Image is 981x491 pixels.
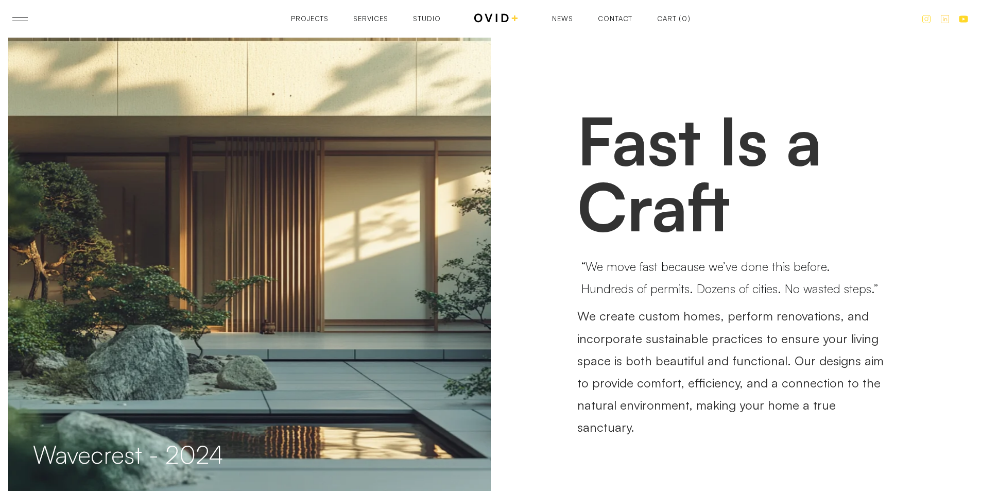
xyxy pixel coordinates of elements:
[679,15,681,22] div: (
[598,15,632,22] a: Contact
[581,256,882,300] p: “We move fast because we’ve done this before. Hundreds of permits. Dozens of cities. No wasted st...
[577,99,822,247] strong: Fast Is a Craft
[577,305,886,438] p: We create custom homes, perform renovations, and incorporate sustainable practices to ensure your...
[353,15,388,22] a: Services
[413,15,441,22] a: Studio
[688,15,691,22] div: )
[33,441,224,468] h2: Wavecrest - 2024
[657,15,677,22] div: Cart
[552,15,573,22] a: News
[682,15,687,22] div: 0
[657,15,691,22] a: Open empty cart
[291,15,329,22] a: Projects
